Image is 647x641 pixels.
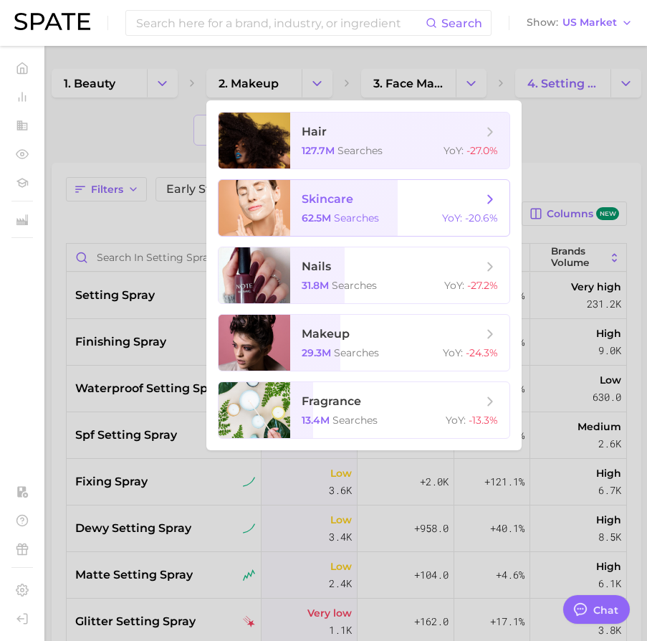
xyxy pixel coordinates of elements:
button: ShowUS Market [523,14,636,32]
span: -24.3% [466,346,498,359]
img: SPATE [14,13,90,30]
span: Search [441,16,482,30]
span: fragrance [302,394,361,408]
span: YoY : [446,414,466,427]
a: Log out. Currently logged in with e-mail amanda_blaze@cotyinc.com. [11,608,33,630]
span: makeup [302,327,350,341]
span: YoY : [444,279,464,292]
span: searches [337,144,383,157]
span: YoY : [444,144,464,157]
ul: Change Category [206,100,522,450]
span: searches [332,279,377,292]
span: Show [527,19,558,27]
span: searches [334,346,379,359]
span: YoY : [442,212,462,224]
span: skincare [302,192,353,206]
span: US Market [562,19,617,27]
span: -27.0% [466,144,498,157]
span: -13.3% [469,414,498,427]
span: nails [302,260,331,273]
span: -20.6% [465,212,498,224]
span: YoY : [443,346,463,359]
span: 13.4m [302,414,330,427]
input: Search here for a brand, industry, or ingredient [135,11,426,35]
span: 127.7m [302,144,335,157]
span: hair [302,125,327,138]
span: 31.8m [302,279,329,292]
span: searches [332,414,378,427]
span: -27.2% [467,279,498,292]
span: 62.5m [302,212,331,224]
span: 29.3m [302,346,331,359]
span: searches [334,212,379,224]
